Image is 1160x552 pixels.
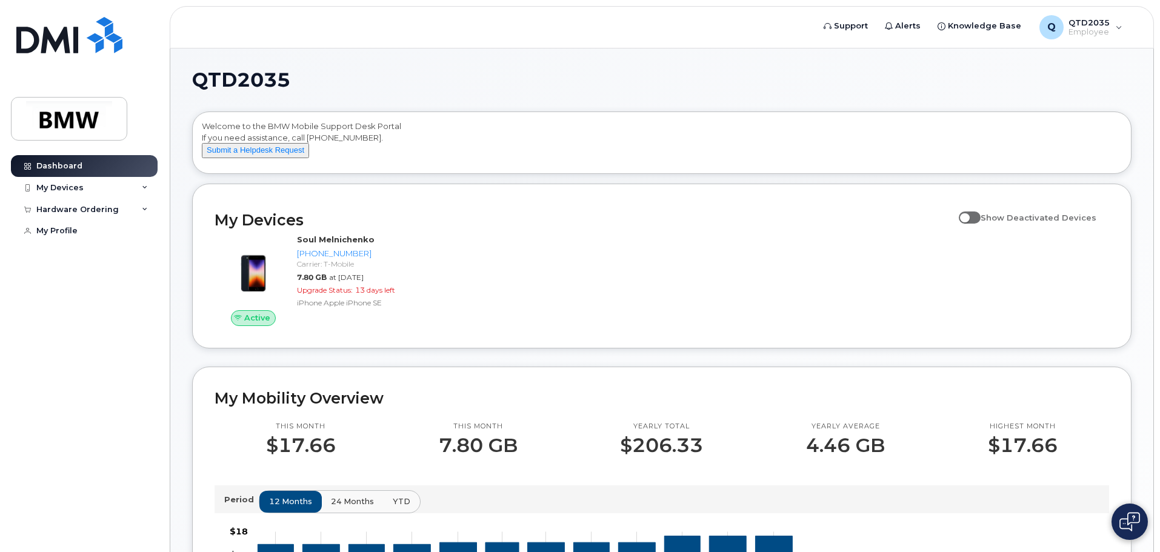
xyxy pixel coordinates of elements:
img: image20231002-3703462-10zne2t.jpeg [224,240,282,298]
div: [PHONE_NUMBER] [297,248,422,259]
span: at [DATE] [329,273,364,282]
p: Yearly average [806,422,885,431]
p: This month [266,422,336,431]
p: $17.66 [988,434,1058,456]
p: Period [224,494,259,505]
a: Submit a Helpdesk Request [202,145,309,155]
a: ActiveSoul Melnichenko[PHONE_NUMBER]Carrier: T-Mobile7.80 GBat [DATE]Upgrade Status:13 days lefti... [215,234,427,326]
h2: My Mobility Overview [215,389,1109,407]
span: Show Deactivated Devices [981,213,1096,222]
button: Submit a Helpdesk Request [202,143,309,158]
span: 13 days left [355,285,395,294]
span: YTD [393,496,410,507]
div: Carrier: T-Mobile [297,259,422,269]
p: Yearly total [620,422,703,431]
span: Active [244,312,270,324]
p: 4.46 GB [806,434,885,456]
p: 7.80 GB [439,434,518,456]
strong: Soul Melnichenko [297,234,375,244]
p: $17.66 [266,434,336,456]
span: 7.80 GB [297,273,327,282]
p: Highest month [988,422,1058,431]
p: $206.33 [620,434,703,456]
div: Welcome to the BMW Mobile Support Desk Portal If you need assistance, call [PHONE_NUMBER]. [202,121,1122,169]
tspan: $18 [230,526,248,537]
div: iPhone Apple iPhone SE [297,298,422,308]
p: This month [439,422,518,431]
span: 24 months [331,496,374,507]
img: Open chat [1119,512,1140,531]
span: QTD2035 [192,71,290,89]
h2: My Devices [215,211,953,229]
input: Show Deactivated Devices [959,206,968,216]
span: Upgrade Status: [297,285,353,294]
